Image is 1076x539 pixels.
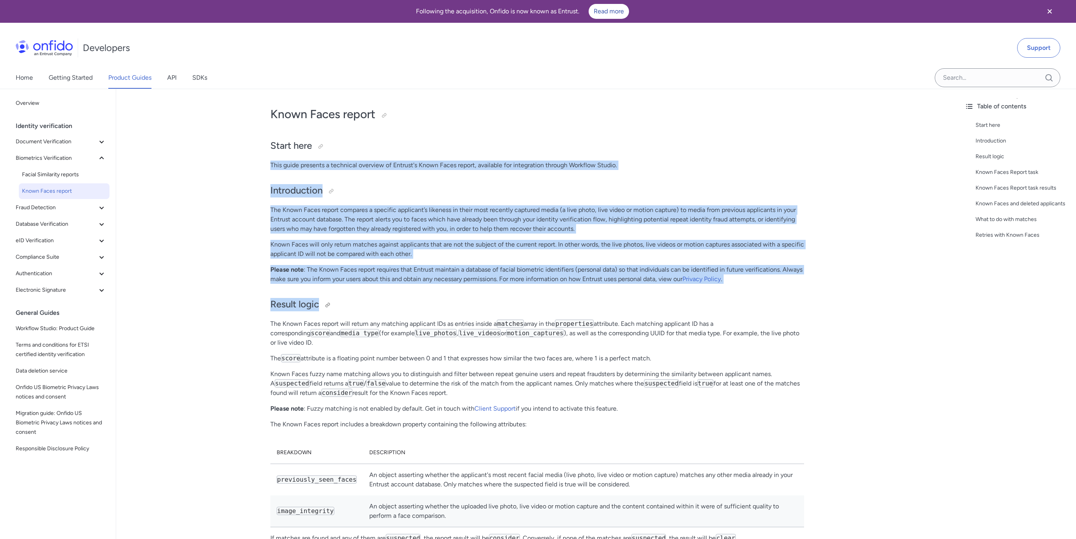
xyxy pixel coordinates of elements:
[13,380,109,405] a: Onfido US Biometric Privacy Laws notices and consent
[22,186,106,196] span: Known Faces report
[976,168,1070,177] div: Known Faces Report task
[275,379,310,387] code: suspected
[506,329,564,337] code: motion_captures
[16,324,106,333] span: Workflow Studio: Product Guide
[277,507,334,515] code: image_integrity
[270,420,804,429] p: The Known Faces report includes a breakdown property containing the following attributes:
[935,68,1060,87] input: Onfido search input field
[16,269,97,278] span: Authentication
[976,230,1070,240] a: Retries with Known Faces
[270,265,804,284] p: : The Known Faces report requires that Entrust maintain a database of facial biometric identifier...
[366,379,386,387] code: false
[976,152,1070,161] a: Result logic
[976,215,1070,224] a: What to do with matches
[270,369,804,398] p: Known Faces fuzzy name matching allows you to distinguish and filter between repeat genuine users...
[976,199,1070,208] a: Known Faces and deleted applicants
[458,329,501,337] code: live_videos
[13,200,109,216] button: Fraud Detection
[16,118,113,134] div: Identity verification
[1045,7,1054,16] svg: Close banner
[281,354,301,362] code: score
[270,161,804,170] p: This guide presents a technical overview of Entrust's Known Faces report, available for integrati...
[321,389,352,397] code: consider
[9,4,1035,19] div: Following the acquisition, Onfido is now known as Entrust.
[167,67,177,89] a: API
[363,442,804,464] th: Description
[682,275,721,283] a: Privacy Policy
[270,354,804,363] p: The attribute is a floating point number between 0 and 1 that expresses how similar the two faces...
[16,252,97,262] span: Compliance Suite
[16,444,106,453] span: Responsible Disclosure Policy
[976,183,1070,193] a: Known Faces Report task results
[16,99,106,108] span: Overview
[16,40,73,56] img: Onfido Logo
[497,320,524,328] code: matches
[16,67,33,89] a: Home
[13,337,109,362] a: Terms and conditions for ETSI certified identity verification
[13,233,109,248] button: eID Verification
[363,495,804,527] td: An object asserting whether the uploaded live photo, live video or motion capture and the content...
[270,405,304,412] strong: Please note
[13,249,109,265] button: Compliance Suite
[270,205,804,234] p: The Known Faces report compares a specific applicant’s likeness in their most recently captured m...
[976,136,1070,146] a: Introduction
[16,137,97,146] span: Document Verification
[270,106,804,122] h1: Known Faces report
[16,236,97,245] span: eID Verification
[270,266,304,273] strong: Please note
[192,67,207,89] a: SDKs
[13,150,109,166] button: Biometrics Verification
[13,406,109,440] a: Migration guide: Onfido US Biometric Privacy Laws notices and consent
[340,329,379,337] code: media type
[13,266,109,281] button: Authentication
[589,4,629,19] a: Read more
[555,320,593,328] code: properties
[415,329,457,337] code: live_photos
[19,167,109,183] a: Facial Similarity reports
[16,285,97,295] span: Electronic Signature
[270,442,363,464] th: Breakdown
[49,67,93,89] a: Getting Started
[22,170,106,179] span: Facial Similarity reports
[83,42,130,54] h1: Developers
[13,321,109,336] a: Workflow Studio: Product Guide
[16,409,106,437] span: Migration guide: Onfido US Biometric Privacy Laws notices and consent
[697,379,713,387] code: true
[108,67,151,89] a: Product Guides
[1017,38,1060,58] a: Support
[270,319,804,347] p: The Known Faces report will return any matching applicant IDs as entries inside a array in the at...
[474,405,516,412] a: Client Support
[644,379,679,387] code: suspected
[13,441,109,457] a: Responsible Disclosure Policy
[363,464,804,495] td: An object asserting whether the applicant's most recent facial media (live photo, live video or m...
[270,404,804,413] p: : Fuzzy matching is not enabled by default. Get in touch with if you intend to activate this feat...
[270,139,804,153] h2: Start here
[976,121,1070,130] a: Start here
[13,282,109,298] button: Electronic Signature
[16,305,113,321] div: General Guides
[13,363,109,379] a: Data deletion service
[348,379,364,387] code: true
[270,298,804,311] h2: Result logic
[965,102,1070,111] div: Table of contents
[1035,2,1064,21] button: Close banner
[270,240,804,259] p: Known Faces will only return matches against applicants that are not the subject of the current r...
[16,203,97,212] span: Fraud Detection
[16,153,97,163] span: Biometrics Verification
[16,219,97,229] span: Database Verification
[270,184,804,197] h2: Introduction
[16,383,106,402] span: Onfido US Biometric Privacy Laws notices and consent
[19,183,109,199] a: Known Faces report
[13,134,109,150] button: Document Verification
[13,95,109,111] a: Overview
[277,475,357,484] code: previously_seen_faces
[16,340,106,359] span: Terms and conditions for ETSI certified identity verification
[310,329,330,337] code: score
